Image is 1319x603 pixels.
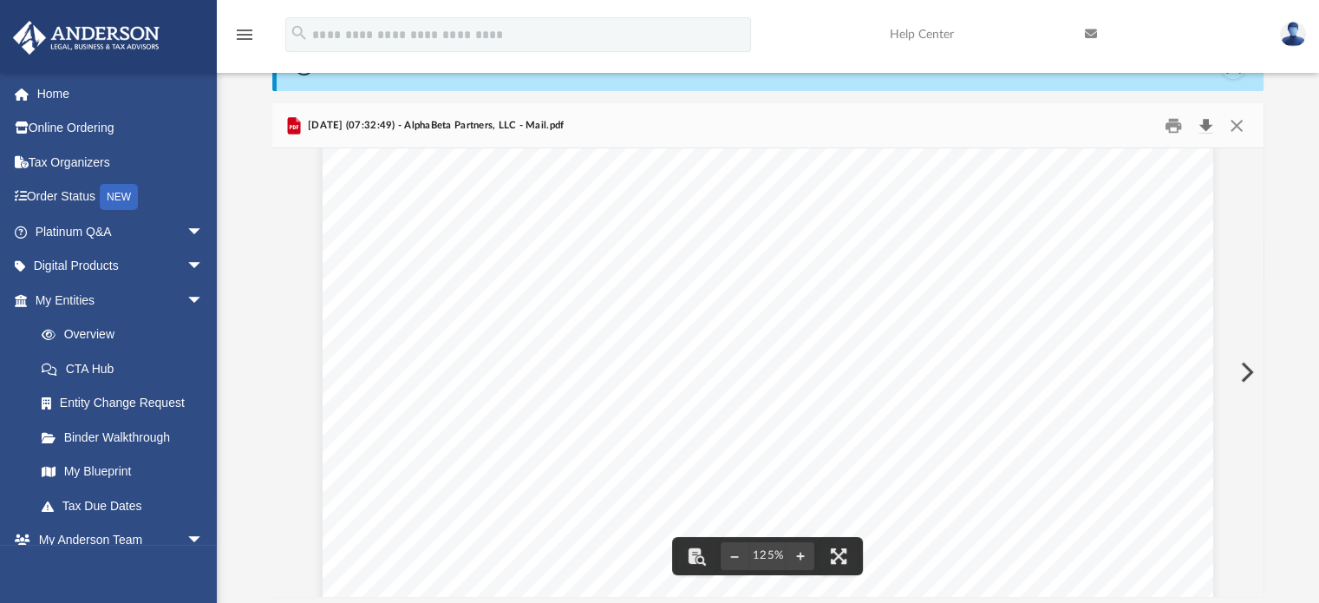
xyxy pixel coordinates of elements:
[721,537,748,575] button: Zoom out
[787,537,814,575] button: Zoom in
[12,180,230,215] a: Order StatusNEW
[1226,348,1264,397] button: Next File
[304,118,565,134] span: [DATE] (07:32:49) - AlphaBeta Partners, LLC - Mail.pdf
[186,523,221,559] span: arrow_drop_down
[12,214,230,249] a: Platinum Q&Aarrow_drop_down
[272,148,1264,596] div: Document Viewer
[1156,112,1191,139] button: Print
[12,523,221,558] a: My Anderson Teamarrow_drop_down
[234,33,255,45] a: menu
[186,214,221,250] span: arrow_drop_down
[12,76,230,111] a: Home
[290,23,309,43] i: search
[24,386,230,421] a: Entity Change Request
[8,21,165,55] img: Anderson Advisors Platinum Portal
[186,283,221,318] span: arrow_drop_down
[24,488,230,523] a: Tax Due Dates
[234,24,255,45] i: menu
[272,103,1264,597] div: Preview
[272,148,1264,596] div: File preview
[100,184,138,210] div: NEW
[186,249,221,285] span: arrow_drop_down
[24,455,221,489] a: My Blueprint
[24,318,230,352] a: Overview
[12,249,230,284] a: Digital Productsarrow_drop_down
[819,537,858,575] button: Enter fullscreen
[748,550,787,561] div: Current zoom level
[24,420,230,455] a: Binder Walkthrough
[677,537,715,575] button: Toggle findbar
[12,283,230,318] a: My Entitiesarrow_drop_down
[1280,22,1306,47] img: User Pic
[12,145,230,180] a: Tax Organizers
[12,111,230,146] a: Online Ordering
[1221,112,1252,139] button: Close
[24,351,230,386] a: CTA Hub
[1191,112,1222,139] button: Download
